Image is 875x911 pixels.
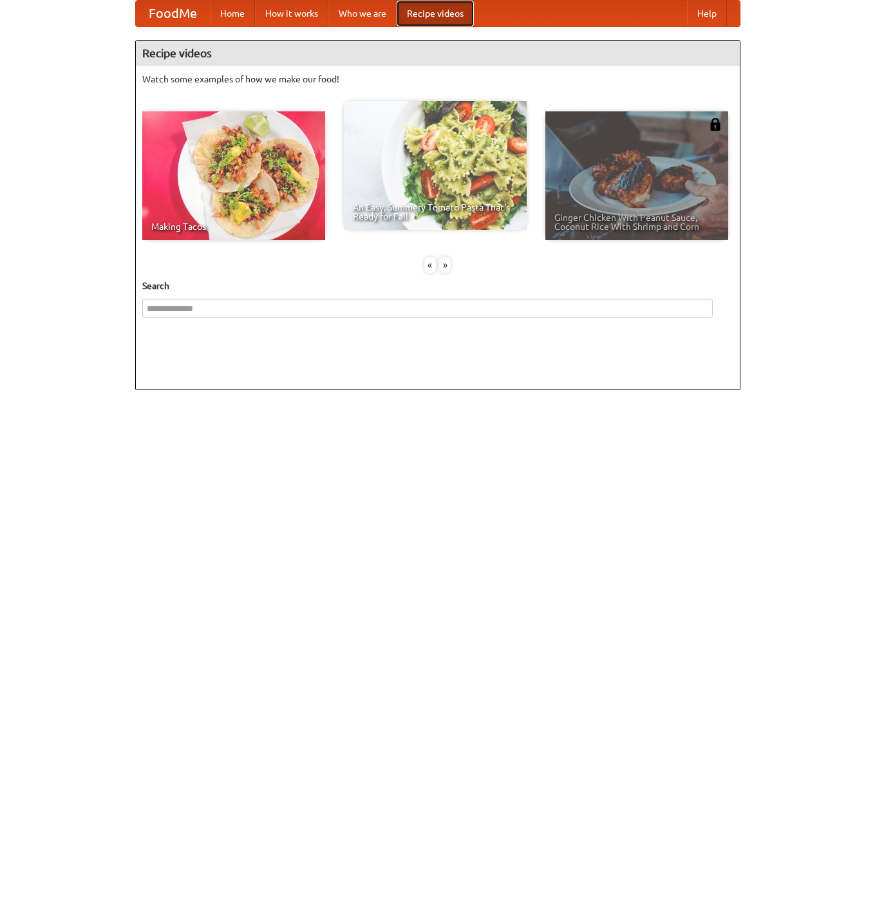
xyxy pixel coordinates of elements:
h5: Search [142,279,733,292]
a: FoodMe [136,1,210,26]
a: How it works [255,1,328,26]
a: Recipe videos [397,1,474,26]
a: Who we are [328,1,397,26]
h4: Recipe videos [136,41,740,66]
img: 483408.png [709,118,722,131]
a: An Easy, Summery Tomato Pasta That's Ready for Fall [344,101,527,230]
a: Making Tacos [142,111,325,240]
p: Watch some examples of how we make our food! [142,73,733,86]
span: An Easy, Summery Tomato Pasta That's Ready for Fall [353,203,518,221]
a: Help [687,1,727,26]
div: » [439,257,451,273]
div: « [424,257,436,273]
span: Making Tacos [151,222,316,231]
a: Home [210,1,255,26]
